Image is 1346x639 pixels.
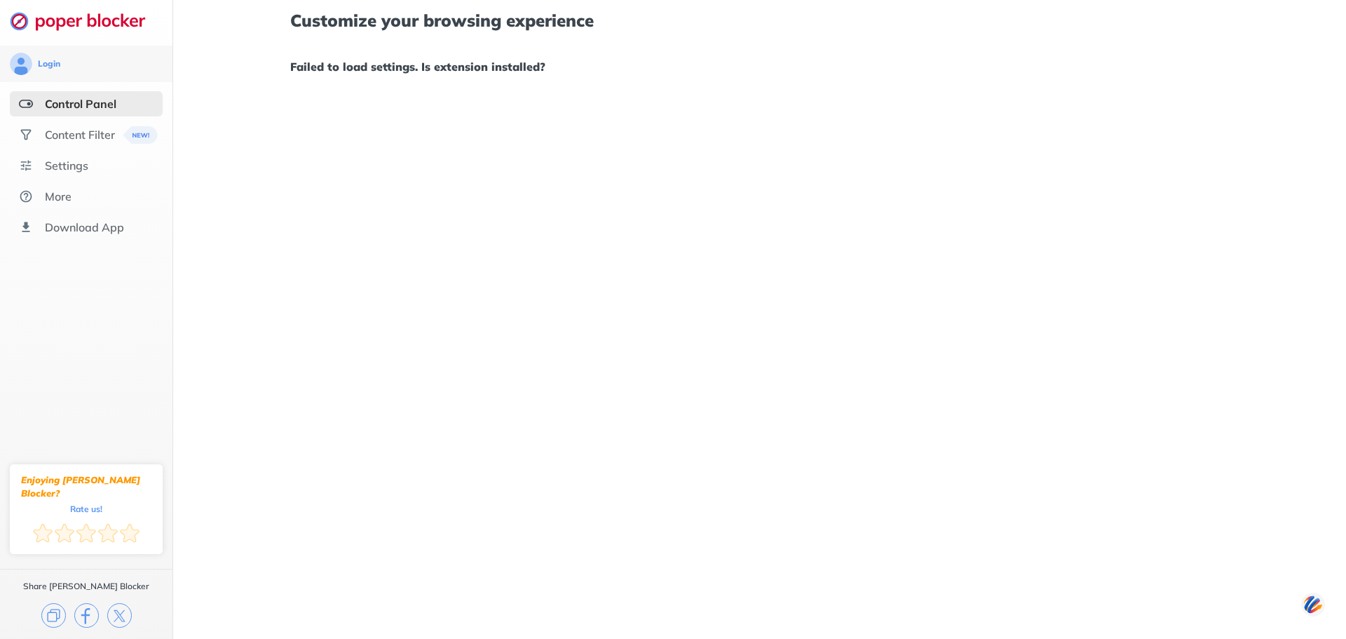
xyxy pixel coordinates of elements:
[10,11,161,31] img: logo-webpage.svg
[19,220,33,234] img: download-app.svg
[122,126,156,144] img: menuBanner.svg
[45,189,72,203] div: More
[19,159,33,173] img: settings.svg
[19,128,33,142] img: social.svg
[23,581,149,592] div: Share [PERSON_NAME] Blocker
[290,58,1228,76] h1: Failed to load settings. Is extension installed?
[45,220,124,234] div: Download App
[45,128,115,142] div: Content Filter
[1301,592,1325,618] img: svg+xml;base64,PHN2ZyB3aWR0aD0iNDQiIGhlaWdodD0iNDQiIHZpZXdCb3g9IjAgMCA0NCA0NCIgZmlsbD0ibm9uZSIgeG...
[74,603,99,628] img: facebook.svg
[38,58,60,69] div: Login
[41,603,66,628] img: copy.svg
[45,97,116,111] div: Control Panel
[21,473,151,500] div: Enjoying [PERSON_NAME] Blocker?
[10,53,32,75] img: avatar.svg
[107,603,132,628] img: x.svg
[45,159,88,173] div: Settings
[290,11,1228,29] h1: Customize your browsing experience
[19,189,33,203] img: about.svg
[70,506,102,512] div: Rate us!
[19,97,33,111] img: features-selected.svg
